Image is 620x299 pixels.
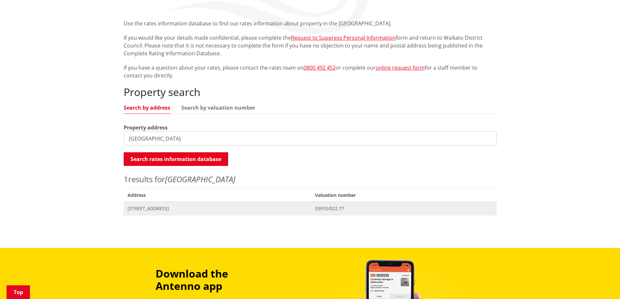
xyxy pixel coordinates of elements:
[124,34,497,57] p: If you would like your details made confidential, please complete the form and return to Waikato ...
[124,202,497,215] a: [STREET_ADDRESS] 03910/022.77
[315,205,492,212] span: 03910/022.77
[590,272,613,295] iframe: Messenger Launcher
[124,20,497,27] p: Use the rates information database to find out rates information about property in the [GEOGRAPHI...
[124,105,170,110] a: Search by address
[7,285,30,299] a: Top
[124,152,228,166] button: Search rates information database
[304,64,336,71] a: 0800 492 452
[181,105,255,110] a: Search by valuation number
[124,64,497,79] p: If you have a question about your rates, please contact the rates team on or complete our for a s...
[128,205,308,212] span: [STREET_ADDRESS]
[291,34,396,41] a: Request to Suppress Personal Information
[311,188,496,202] span: Valuation number
[124,174,128,184] span: 1
[124,131,497,146] input: e.g. Duke Street NGARUAWAHIA
[376,64,425,71] a: online request form
[124,124,168,131] label: Property address
[124,188,311,202] span: Address
[165,174,235,184] em: [GEOGRAPHIC_DATA]
[124,86,497,98] h2: Property search
[156,267,273,292] h3: Download the Antenno app
[124,173,497,185] p: results for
